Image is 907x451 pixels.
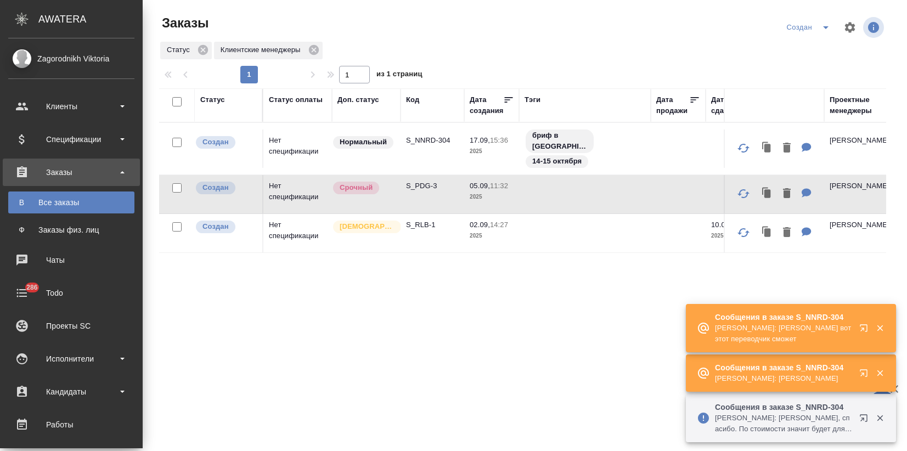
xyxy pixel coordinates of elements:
div: AWATERA [38,8,143,30]
p: 2025 [470,230,514,241]
button: Обновить [730,135,757,161]
p: бриф в [GEOGRAPHIC_DATA] [532,130,587,152]
p: [PERSON_NAME]: [PERSON_NAME] [715,373,852,384]
span: из 1 страниц [376,67,422,83]
div: Выставляется автоматически при создании заказа [195,219,257,234]
div: Заказы [8,164,134,181]
button: Закрыть [869,413,891,423]
div: Выставляется автоматически для первых 3 заказов нового контактного лица. Особое внимание [332,219,395,234]
div: Все заказы [14,197,129,208]
button: Удалить [778,137,796,160]
button: Закрыть [869,323,891,333]
p: [PERSON_NAME]: [PERSON_NAME] вот этот переводчик сможет [715,323,852,345]
p: Создан [202,137,229,148]
td: [PERSON_NAME] [824,175,888,213]
div: Код [406,94,419,105]
p: Сообщения в заказе S_NNRD-304 [715,402,852,413]
div: Выставляется автоматически при создании заказа [195,135,257,150]
p: S_RLB-1 [406,219,459,230]
td: [PERSON_NAME] [824,214,888,252]
p: 02.09, [470,221,490,229]
p: Сообщения в заказе S_NNRD-304 [715,312,852,323]
div: Заказы физ. лиц [14,224,129,235]
div: Статус по умолчанию для стандартных заказов [332,135,395,150]
button: Клонировать [757,222,778,244]
button: Для КМ: 08.09.: направила клиенту NDA. Ждём согласования и тексты на перевод. 09.09.: отправила с... [796,183,817,205]
p: 17.09, [470,136,490,144]
p: [DEMOGRAPHIC_DATA] [340,221,395,232]
td: Нет спецификации [263,214,332,252]
button: Открыть в новой вкладке [853,362,879,388]
p: 15:36 [490,136,508,144]
div: Спецификации [8,131,134,148]
button: Удалить [778,222,796,244]
div: Todo [8,285,134,301]
div: Статус [200,94,225,105]
div: Проекты SC [8,318,134,334]
p: Срочный [340,182,373,193]
a: Проекты SC [3,312,140,340]
p: Нормальный [340,137,387,148]
div: Статус оплаты [269,94,323,105]
p: Создан [202,182,229,193]
button: Клонировать [757,137,778,160]
div: Клиентские менеджеры [214,42,323,59]
p: 2025 [470,146,514,157]
div: Дата сдачи [711,94,744,116]
a: Работы [3,411,140,438]
a: ВВсе заказы [8,191,134,213]
div: Дата создания [470,94,503,116]
div: Исполнители [8,351,134,367]
p: Клиентские менеджеры [221,44,305,55]
p: [PERSON_NAME]: [PERSON_NAME], спасибо. По стоимости значит будет для клиента за 1 час последовате... [715,413,852,435]
p: 10.09, [711,221,731,229]
p: Сообщения в заказе S_NNRD-304 [715,362,852,373]
div: Чаты [8,252,134,268]
button: Обновить [730,219,757,246]
a: Чаты [3,246,140,274]
p: 14-15 октября [532,156,582,167]
button: Открыть в новой вкладке [853,317,879,343]
a: ФЗаказы физ. лиц [8,219,134,241]
p: 11:32 [490,182,508,190]
button: Клонировать [757,183,778,205]
span: Заказы [159,14,209,32]
div: split button [784,19,837,36]
div: Выставляется автоматически, если на указанный объем услуг необходимо больше времени в стандартном... [332,181,395,195]
td: Нет спецификации [263,175,332,213]
div: Zagorodnikh Viktoria [8,53,134,65]
button: Удалить [778,183,796,205]
div: Кандидаты [8,384,134,400]
p: 14:27 [490,221,508,229]
button: Для КМ: 08.09.: запросила информацию об актуальности запроса у Бэллы. Она ведёт заказ. От Бэллы: ... [796,222,817,244]
div: Тэги [525,94,540,105]
p: 2025 [711,230,755,241]
td: Нет спецификации [263,129,332,168]
p: S_NNRD-304 [406,135,459,146]
button: Закрыть [869,368,891,378]
div: Работы [8,416,134,433]
p: 05.09, [470,182,490,190]
p: Создан [202,221,229,232]
p: 2025 [470,191,514,202]
td: [PERSON_NAME] [824,129,888,168]
div: Дата продажи [656,94,689,116]
span: Посмотреть информацию [863,17,886,38]
button: Обновить [730,181,757,207]
button: Открыть в новой вкладке [853,407,879,433]
div: Клиенты [8,98,134,115]
div: Проектные менеджеры [830,94,882,116]
span: 286 [20,282,44,293]
div: Доп. статус [337,94,379,105]
span: Настроить таблицу [837,14,863,41]
div: Статус [160,42,212,59]
a: 286Todo [3,279,140,307]
p: Статус [167,44,194,55]
p: S_PDG-3 [406,181,459,191]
